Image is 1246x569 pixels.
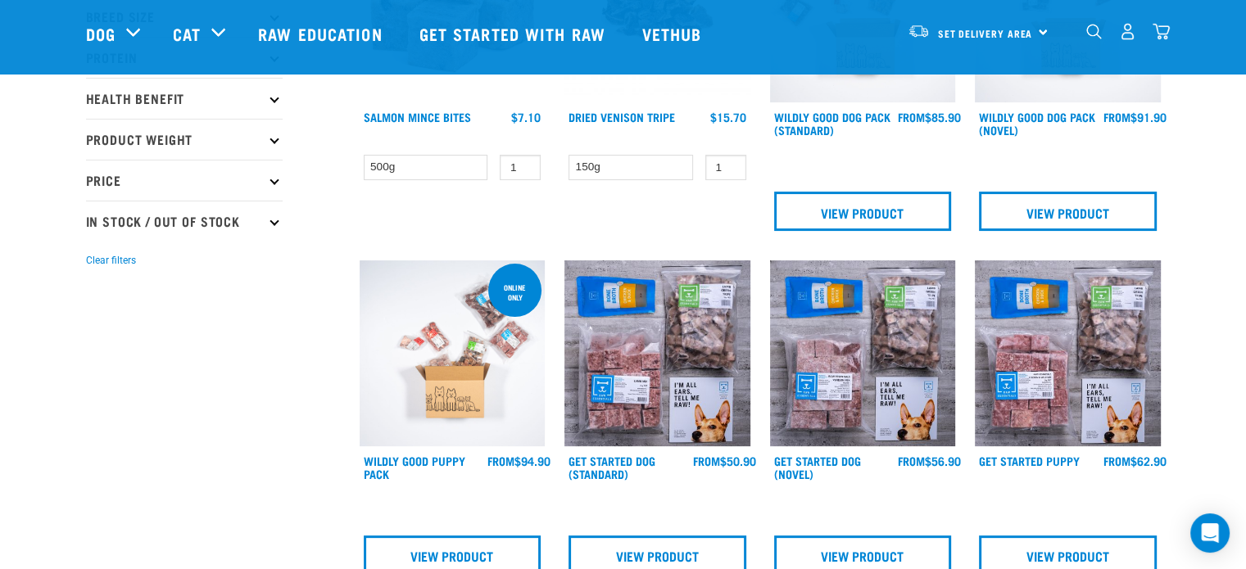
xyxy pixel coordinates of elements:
a: Cat [173,21,201,46]
span: FROM [898,114,925,120]
a: Dried Venison Tripe [569,114,675,120]
div: $7.10 [511,111,541,124]
input: 1 [705,155,746,180]
p: Product Weight [86,119,283,160]
div: $62.90 [1103,454,1167,467]
img: home-icon@2x.png [1153,23,1170,40]
span: FROM [898,458,925,463]
a: Get Started Dog (Standard) [569,458,655,476]
input: 1 [500,155,541,180]
span: FROM [487,458,514,463]
a: Wildly Good Dog Pack (Novel) [979,114,1095,133]
a: Get Started Dog (Novel) [774,458,861,476]
div: $50.90 [693,454,756,467]
img: Puppy 0 2sec [360,260,546,446]
div: $56.90 [898,454,961,467]
span: FROM [1103,458,1130,463]
img: NSP Dog Novel Update [770,260,956,446]
div: $15.70 [710,111,746,124]
span: Set Delivery Area [938,30,1033,36]
img: NSP Dog Standard Update [564,260,750,446]
img: NPS Puppy Update [975,260,1161,446]
a: Vethub [626,1,723,66]
a: Get started with Raw [403,1,626,66]
button: Clear filters [86,253,136,268]
div: Online Only [488,275,541,309]
a: Get Started Puppy [979,458,1080,463]
div: $85.90 [898,111,961,124]
p: Health Benefit [86,78,283,119]
img: van-moving.png [908,24,930,38]
img: home-icon-1@2x.png [1086,24,1102,39]
div: $91.90 [1103,111,1167,124]
div: Open Intercom Messenger [1190,513,1230,553]
a: View Product [979,192,1157,231]
a: Salmon Mince Bites [364,114,471,120]
img: user.png [1119,23,1136,40]
div: $94.90 [487,454,551,467]
p: Price [86,160,283,201]
p: In Stock / Out Of Stock [86,201,283,242]
a: Wildly Good Dog Pack (Standard) [774,114,890,133]
a: Raw Education [242,1,402,66]
a: Wildly Good Puppy Pack [364,458,465,476]
span: FROM [693,458,720,463]
span: FROM [1103,114,1130,120]
a: Dog [86,21,116,46]
a: View Product [774,192,952,231]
